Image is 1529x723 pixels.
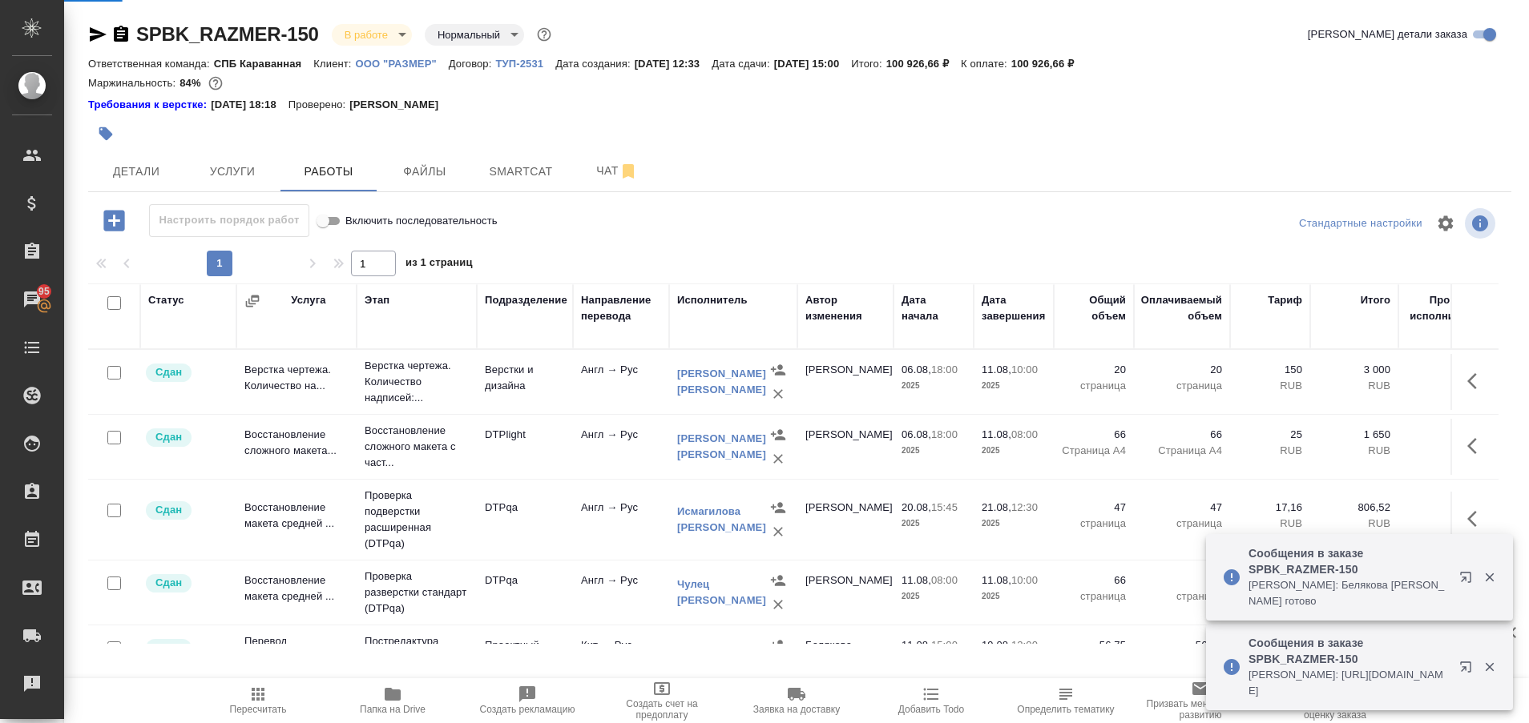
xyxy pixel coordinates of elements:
p: 100 926,66 ₽ [1011,58,1086,70]
button: Доп статусы указывают на важность/срочность заказа [534,24,555,45]
p: [PERSON_NAME]: [URL][DOMAIN_NAME] [1249,667,1449,699]
a: [PERSON_NAME] [PERSON_NAME] [677,432,766,460]
p: 100 926,66 ₽ [886,58,961,70]
p: 08:00 [931,574,958,586]
p: 11.08, [982,574,1011,586]
svg: Отписаться [619,162,638,181]
span: Настроить таблицу [1426,204,1465,243]
button: Открыть в новой вкладке [1450,651,1488,689]
button: Добавить работу [92,204,136,237]
div: Услуга [291,292,325,308]
div: Этап [365,292,389,308]
td: DTPqa [477,564,573,621]
p: 15:00 [931,639,958,651]
button: Открыть в новой вкладке [1450,561,1488,600]
td: [PERSON_NAME] [797,492,894,548]
p: 150 [1238,362,1302,378]
td: [PERSON_NAME] [797,419,894,475]
div: Менеджер проверил работу исполнителя, передает ее на следующий этап [144,427,228,448]
p: ТУП-2531 [495,58,555,70]
p: 12:00 [1011,639,1038,651]
p: ООО "РАЗМЕР" [356,58,449,70]
td: Англ → Рус [573,564,669,621]
a: ТУП-2531 [495,56,555,70]
p: 56,75 [1142,637,1222,653]
div: Направление перевода [581,292,661,324]
p: 66 [1062,572,1126,588]
td: [PERSON_NAME] [797,564,894,621]
p: RUB [1318,443,1390,459]
p: 806,52 [1318,500,1390,516]
button: Добавить тэг [88,116,123,151]
td: DTPqa [477,492,573,548]
p: Страница А4 [1062,443,1126,459]
p: К оплате: [961,58,1011,70]
button: Удалить [766,447,790,471]
button: Закрыть [1473,660,1506,674]
a: 95 [4,279,60,319]
p: 20 [1062,362,1126,378]
p: Сдан [155,502,182,518]
p: Постредактура машинного перевода [365,633,469,681]
p: Сдан [155,640,182,656]
div: Менеджер проверил работу исполнителя, передает ее на следующий этап [144,637,228,659]
span: Smartcat [482,162,559,182]
p: 08:00 [1011,428,1038,440]
div: Итого [1361,292,1390,308]
p: 20 [1142,362,1222,378]
p: Страница А4 [1142,443,1222,459]
div: Менеджер проверил работу исполнителя, передает ее на следующий этап [144,362,228,384]
p: Договор: [449,58,496,70]
span: Работы [290,162,367,182]
p: 11.08, [902,574,931,586]
p: 18:00 [931,428,958,440]
p: Итого: [851,58,886,70]
span: Файлы [386,162,463,182]
button: 13490.92 RUB; [205,73,226,94]
p: 2025 [982,588,1046,605]
p: RUB [1318,378,1390,394]
p: RUB [1238,516,1302,532]
button: Чтобы определение сработало, загрузи исходные файлы на странице "файлы" и привяжи проект в SmartCat [998,678,1133,723]
a: SPBK_RAZMER-150 [136,23,319,45]
p: 2025 [902,588,966,605]
div: Менеджер проверил работу исполнителя, передает ее на следующий этап [144,572,228,594]
td: Белякова [PERSON_NAME] [797,629,894,685]
p: страница [1062,378,1126,394]
div: Дата начала [902,292,966,324]
div: Тариф [1268,292,1302,308]
span: Включить последовательность [345,213,498,229]
button: Назначить [766,568,790,592]
button: Удалить [766,520,790,544]
p: Дата сдачи: [712,58,773,70]
p: 11.08, [902,639,931,651]
button: Здесь прячутся важные кнопки [1458,427,1496,465]
p: 2025 [982,378,1046,394]
p: 3 000 [1318,362,1390,378]
div: Статус [148,292,184,308]
td: Восстановление макета средней ... [236,564,357,621]
button: Здесь прячутся важные кнопки [1458,500,1496,538]
p: RUB [1238,443,1302,459]
p: 19.08, [982,639,1011,651]
td: Перевод Профессиональный Кит →... [236,625,357,689]
p: Верстка чертежа. Количество надписей:... [365,358,469,406]
td: Кит → Рус [573,629,669,685]
a: Чулец [PERSON_NAME] [677,578,766,606]
p: страница [1142,378,1222,394]
p: 1 650 [1318,427,1390,443]
p: 2025 [982,443,1046,459]
p: [DATE] 12:33 [635,58,712,70]
a: Требования к верстке: [88,97,211,113]
td: [PERSON_NAME] [797,354,894,410]
p: 18:00 [931,364,958,376]
div: Оплачиваемый объем [1141,292,1222,324]
a: Исмагилова [PERSON_NAME] [677,505,766,533]
div: Нажми, чтобы открыть папку с инструкцией [88,97,211,113]
button: Назначить [766,633,790,657]
p: Сдан [155,364,182,380]
div: Общий объем [1062,292,1126,324]
p: 25 [1238,427,1302,443]
button: Здесь прячутся важные кнопки [1458,362,1496,400]
p: 12:30 [1011,501,1038,513]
